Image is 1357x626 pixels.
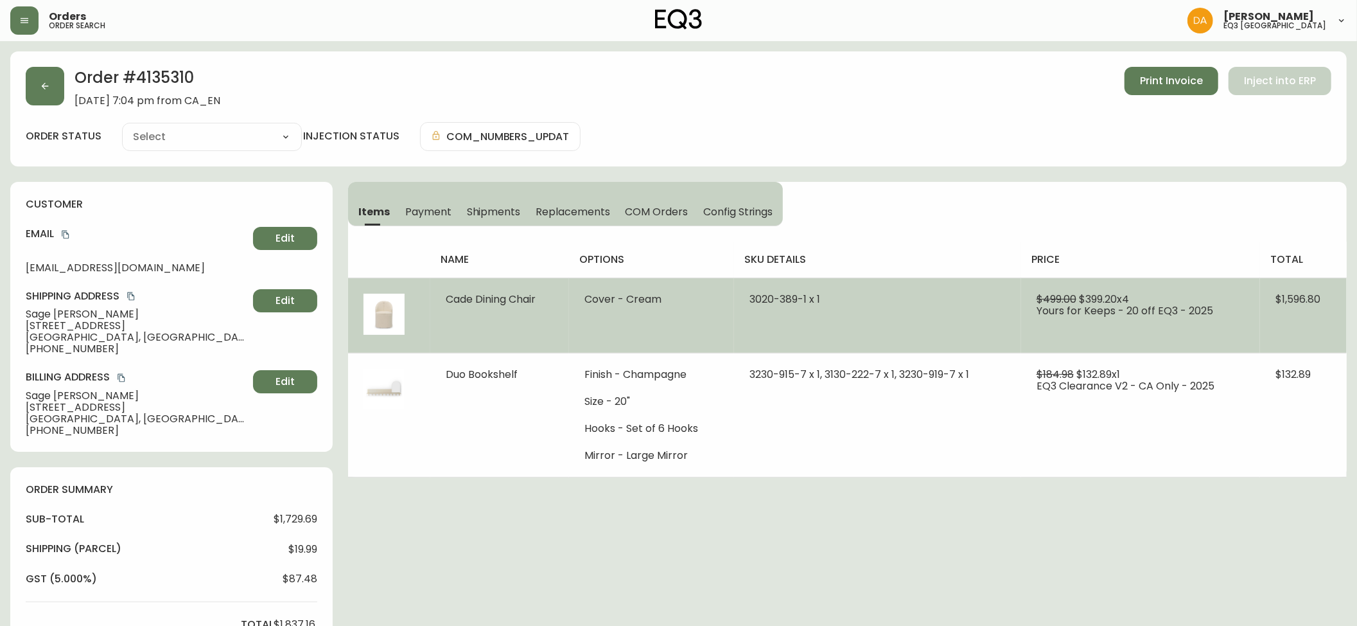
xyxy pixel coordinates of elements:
span: Orders [49,12,86,22]
span: $19.99 [288,544,317,555]
li: Size - 20" [584,396,719,407]
span: 3020-389-1 x 1 [749,292,820,307]
li: Finish - Champagne [584,369,719,380]
span: Yours for Keeps - 20 off EQ3 - 2025 [1037,303,1213,318]
span: Edit [276,375,295,389]
span: $184.98 [1037,367,1074,382]
h4: Billing Address [26,370,248,384]
span: [PERSON_NAME] [1223,12,1314,22]
img: dd1a7e8db21a0ac8adbf82b84ca05374 [1187,8,1213,33]
h4: sku details [744,253,1011,267]
span: Sage [PERSON_NAME] [26,309,248,320]
h4: gst (5.000%) [26,572,97,586]
span: [PHONE_NUMBER] [26,343,248,355]
span: Items [358,205,390,219]
h2: Order # 4135310 [74,67,220,95]
h4: injection status [303,129,399,143]
h4: customer [26,197,317,211]
span: [GEOGRAPHIC_DATA], [GEOGRAPHIC_DATA] , AB , T2N 1W6 , CA [26,413,248,425]
h4: total [1270,253,1336,267]
button: Edit [253,289,317,312]
button: copy [59,228,72,241]
h4: name [441,253,558,267]
span: [STREET_ADDRESS] [26,320,248,332]
li: Mirror - Large Mirror [584,450,719,461]
span: $499.00 [1037,292,1076,307]
img: 58ae1418-4cee-4397-8b15-53810e0fc1a1.jpg [363,369,405,410]
span: Edit [276,231,295,246]
span: 3230-915-7 x 1, 3130-222-7 x 1, 3230-919-7 x 1 [749,367,969,382]
span: Duo Bookshelf [446,367,518,382]
span: $132.89 x 1 [1076,367,1120,382]
img: 3f64795a-e48d-4ef8-aacb-96e6cc7fa70eOptional[EQ3-Fabric-Dining-Chair-Cade.jpg].jpg [363,294,405,335]
label: order status [26,129,101,143]
span: [STREET_ADDRESS] [26,402,248,413]
span: Edit [276,294,295,308]
span: Sage [PERSON_NAME] [26,390,248,402]
span: [PHONE_NUMBER] [26,425,248,436]
h4: Shipping ( Parcel ) [26,542,121,556]
img: logo [655,9,703,30]
h4: Email [26,227,248,241]
button: copy [125,290,137,303]
span: $399.20 x 4 [1079,292,1129,307]
span: $1,729.69 [274,514,317,525]
span: $87.48 [283,573,317,585]
h4: Shipping Address [26,289,248,303]
span: Shipments [467,205,521,219]
span: Payment [405,205,451,219]
h4: sub-total [26,512,84,526]
span: Cade Dining Chair [446,292,536,307]
span: Config Strings [703,205,773,219]
h5: order search [49,22,105,30]
span: COM Orders [626,205,688,219]
span: $132.89 [1275,367,1311,382]
button: Edit [253,370,317,393]
span: Print Invoice [1140,74,1203,88]
span: [DATE] 7:04 pm from CA_EN [74,95,220,107]
span: EQ3 Clearance V2 - CA Only - 2025 [1037,379,1214,393]
span: $1,596.80 [1275,292,1320,307]
li: Cover - Cream [584,294,719,305]
span: [EMAIL_ADDRESS][DOMAIN_NAME] [26,262,248,274]
h4: price [1031,253,1250,267]
h4: order summary [26,483,317,497]
h4: options [579,253,724,267]
span: [GEOGRAPHIC_DATA], [GEOGRAPHIC_DATA] , AB , T2N 1W6 , CA [26,332,248,343]
button: copy [115,371,128,384]
li: Hooks - Set of 6 Hooks [584,423,719,434]
span: Replacements [536,205,609,219]
button: Print Invoice [1125,67,1218,95]
h5: eq3 [GEOGRAPHIC_DATA] [1223,22,1326,30]
button: Edit [253,227,317,250]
